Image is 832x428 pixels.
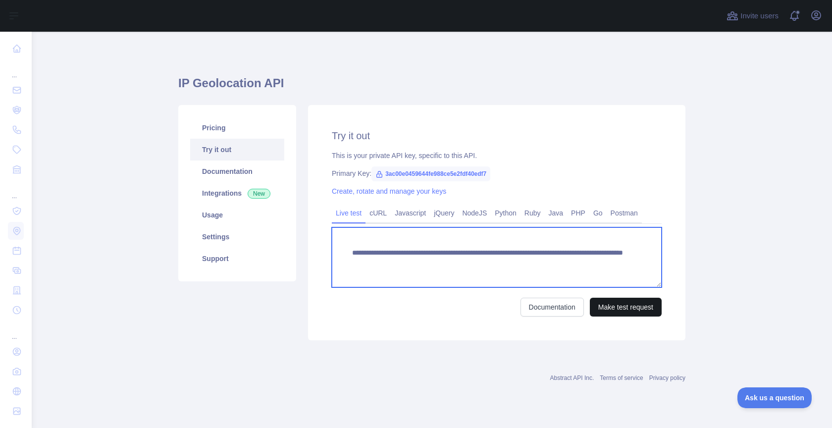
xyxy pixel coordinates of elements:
[725,8,780,24] button: Invite users
[190,160,284,182] a: Documentation
[178,75,685,99] h1: IP Geolocation API
[737,387,812,408] iframe: Toggle Customer Support
[590,298,662,317] button: Make test request
[520,205,545,221] a: Ruby
[8,59,24,79] div: ...
[550,374,594,381] a: Abstract API Inc.
[520,298,584,317] a: Documentation
[589,205,607,221] a: Go
[332,151,662,160] div: This is your private API key, specific to this API.
[567,205,589,221] a: PHP
[391,205,430,221] a: Javascript
[740,10,779,22] span: Invite users
[365,205,391,221] a: cURL
[8,180,24,200] div: ...
[190,226,284,248] a: Settings
[371,166,490,181] span: 3ac00e0459644fe988ce5e2fdf40edf7
[649,374,685,381] a: Privacy policy
[545,205,568,221] a: Java
[332,187,446,195] a: Create, rotate and manage your keys
[332,168,662,178] div: Primary Key:
[600,374,643,381] a: Terms of service
[332,129,662,143] h2: Try it out
[190,182,284,204] a: Integrations New
[190,117,284,139] a: Pricing
[248,189,270,199] span: New
[607,205,642,221] a: Postman
[491,205,520,221] a: Python
[190,248,284,269] a: Support
[332,205,365,221] a: Live test
[190,139,284,160] a: Try it out
[458,205,491,221] a: NodeJS
[8,321,24,341] div: ...
[430,205,458,221] a: jQuery
[190,204,284,226] a: Usage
